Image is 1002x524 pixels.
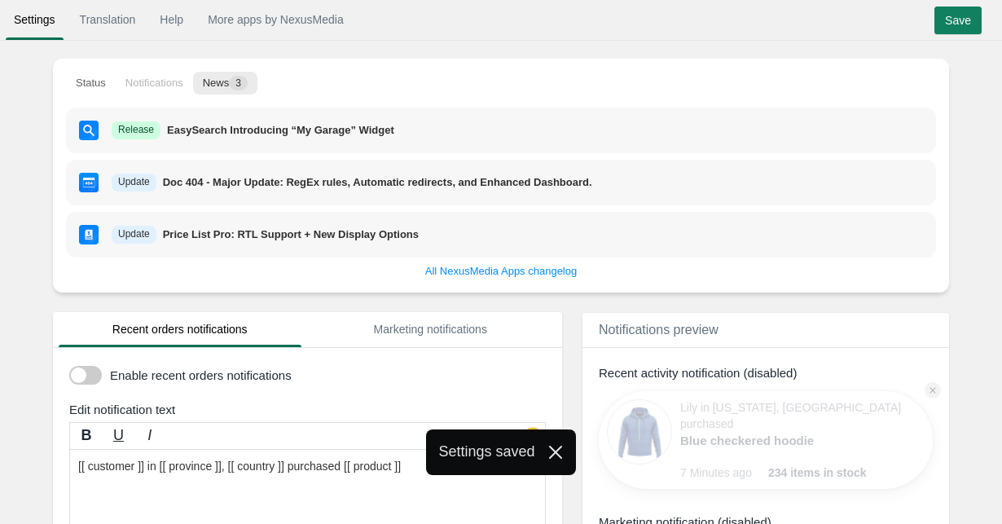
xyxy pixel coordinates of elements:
[59,312,301,347] a: Recent orders notifications
[607,399,672,465] img: 80x80_sample.jpg
[438,442,534,463] div: Settings saved
[934,7,982,34] input: Save
[66,72,116,95] button: Status
[680,399,908,465] div: Lily in [US_STATE], [GEOGRAPHIC_DATA] purchased
[66,160,936,205] a: Update Doc 404 - Major Update: RegEx rules, Automatic redirects, and Enhanced Dashboard.
[200,5,352,34] a: More apps by NexusMedia
[229,76,248,90] span: 3
[112,121,160,139] span: Release
[112,174,156,192] span: Update
[163,227,419,243] p: Price List Pro: RTL Support + New Display Options
[193,72,257,95] button: News3
[57,401,566,418] div: Edit notification text
[152,5,191,34] a: Help
[6,5,64,34] a: Settings
[112,226,156,244] span: Update
[66,108,936,153] a: Release EasySearch Introducing “My Garage” Widget
[521,425,545,450] div: 😀
[72,5,144,34] a: Translation
[81,427,92,443] b: B
[167,123,394,139] p: EasySearch Introducing “My Garage” Widget
[599,323,719,337] span: Notifications preview
[113,427,124,443] u: U
[425,264,577,280] a: All NexusMedia Apps changelog
[110,367,542,384] label: Enable recent orders notifications
[310,312,552,347] a: Marketing notifications
[147,427,152,443] i: I
[163,175,592,191] p: Doc 404 - Major Update: RegEx rules, Automatic redirects, and Enhanced Dashboard.
[66,212,936,258] a: Update Price List Pro: RTL Support + New Display Options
